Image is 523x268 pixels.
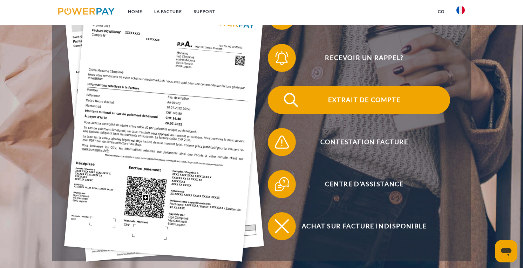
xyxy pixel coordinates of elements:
[278,128,450,156] span: Contestation Facture
[268,212,450,240] button: Achat sur facture indisponible
[268,170,450,198] button: Centre d'assistance
[122,5,148,18] a: Home
[278,86,450,114] span: Extrait de compte
[273,49,291,67] img: qb_bell.svg
[188,5,221,18] a: Support
[278,44,450,72] span: Recevoir un rappel?
[268,2,450,30] button: Recevoir une facture ?
[268,128,450,156] button: Contestation Facture
[268,86,450,114] button: Extrait de compte
[58,8,115,15] img: logo-powerpay.svg
[148,5,188,18] a: LA FACTURE
[495,240,517,262] iframe: Bouton de lancement de la fenêtre de messagerie
[456,6,465,14] img: fr
[268,44,450,72] button: Recevoir un rappel?
[273,217,291,235] img: qb_close.svg
[432,5,450,18] a: CG
[273,175,291,193] img: qb_help.svg
[278,170,450,198] span: Centre d'assistance
[273,133,291,151] img: qb_warning.svg
[278,212,450,240] span: Achat sur facture indisponible
[282,91,300,109] img: qb_search.svg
